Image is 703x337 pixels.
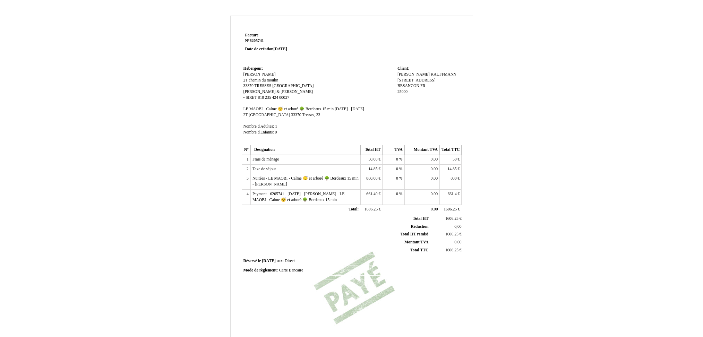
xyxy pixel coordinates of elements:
td: % [383,155,404,165]
td: € [430,215,463,223]
span: 14.85 [368,167,377,171]
td: 2 [242,164,250,174]
th: N° [242,145,250,155]
span: [GEOGRAPHIC_DATA] [272,84,314,88]
span: & [PERSON_NAME] [276,89,313,94]
span: Carte Bancaire [279,268,303,273]
span: 50.00 [368,157,377,162]
td: € [360,164,382,174]
td: 1 [242,155,250,165]
td: € [360,174,382,189]
td: % [383,174,404,189]
span: 880.00 [366,176,377,181]
span: Client: [397,66,409,71]
span: BESANCON [397,84,419,88]
span: Réduction [411,224,428,229]
td: € [440,155,462,165]
span: 1606.25 [444,207,457,211]
span: 0.00 [431,176,438,181]
span: Payment - 6205741 - [DATE] - [PERSON_NAME] - LE MAOBI - Calme 😴 et arboré 🌳 Bordeaux 15 min [252,192,345,202]
span: Direct [285,259,295,263]
span: 0 [396,176,398,181]
span: Total TTC [410,248,428,252]
span: 0.00 [454,240,461,244]
span: 33370 [243,84,254,88]
span: 1 [275,124,277,129]
span: 0.00 [431,192,438,196]
span: 1606.25 [445,248,458,252]
td: € [440,205,462,215]
span: 0,00 [454,224,461,229]
span: Taxe de séjour [252,167,276,171]
span: 2T chemin du moulin [243,78,278,83]
span: KAUFFMANN [431,72,456,77]
span: 1606.25 [365,207,378,211]
span: [DATE] [273,47,287,51]
th: Désignation [250,145,360,155]
td: € [360,189,382,205]
span: - [243,95,245,100]
span: 0 [396,157,398,162]
span: [DATE] - [DATE] [335,107,364,111]
span: TRESSES [254,84,271,88]
span: 50 [453,157,457,162]
span: 0 [396,167,398,171]
span: 661.4 [447,192,456,196]
span: 0.00 [431,167,438,171]
td: € [430,246,463,254]
strong: N° [245,38,328,44]
th: TVA [383,145,404,155]
td: % [383,164,404,174]
span: 880 [451,176,457,181]
span: 0 [396,192,398,196]
span: Mode de règlement: [243,268,278,273]
span: Total HT remisé [400,232,428,236]
th: Total TTC [440,145,462,155]
span: Hebergeur: [243,66,264,71]
td: € [430,231,463,239]
td: € [440,174,462,189]
td: € [440,189,462,205]
span: 661.40 [366,192,377,196]
span: 2T [GEOGRAPHIC_DATA] [243,113,290,117]
span: Réservé le [243,259,261,263]
span: Tresses, 33 [302,113,320,117]
td: € [440,164,462,174]
span: 1606.25 [445,232,458,236]
span: Nuitées - LE MAOBI - Calme 😴 et arboré 🌳 Bordeaux 15 min - [PERSON_NAME] [252,176,359,187]
span: Facture [245,33,259,37]
td: € [360,205,382,215]
td: 4 [242,189,250,205]
span: [STREET_ADDRESS] [397,78,436,83]
span: 25000 [397,89,408,94]
span: Montant TVA [404,240,428,244]
th: Montant TVA [404,145,439,155]
span: 1606.25 [445,216,458,221]
span: LE MAOBI - Calme 😴 et arboré 🌳 Bordeaux 15 min [243,107,334,111]
td: € [360,155,382,165]
span: 14.85 [447,167,456,171]
span: 0.00 [431,157,438,162]
td: % [383,189,404,205]
span: sur: [277,259,284,263]
span: Nombre d'Enfants: [243,130,274,135]
td: 3 [242,174,250,189]
span: FR [420,84,425,88]
span: SIRET 810 235 424 00027 [246,95,289,100]
span: Nombre d'Adultes: [243,124,274,129]
span: 33370 [291,113,301,117]
span: 6205741 [250,38,264,43]
span: Total HT [413,216,428,221]
span: [PERSON_NAME] [243,89,276,94]
span: 0.00 [431,207,438,211]
span: [PERSON_NAME] [243,72,276,77]
span: [DATE] [262,259,275,263]
span: Total: [349,207,359,211]
span: [PERSON_NAME] [397,72,430,77]
span: Frais de ménage [252,157,279,162]
strong: Date de création [245,47,287,51]
th: Total HT [360,145,382,155]
span: 0 [275,130,277,135]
